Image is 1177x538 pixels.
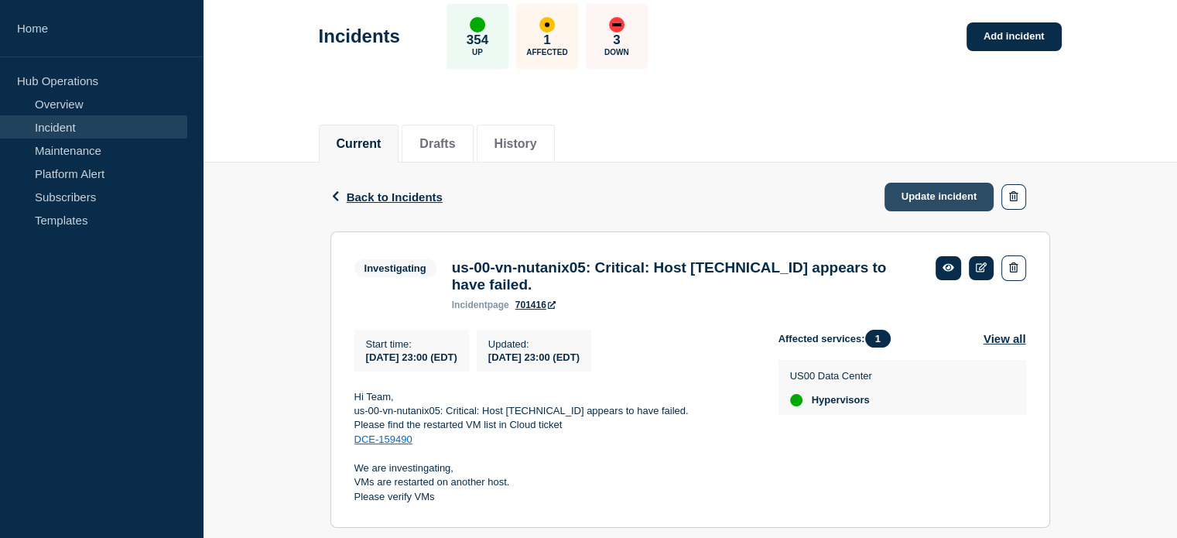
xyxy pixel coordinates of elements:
div: up [790,394,802,406]
span: incident [452,300,488,310]
div: up [470,17,485,33]
p: US00 Data Center [790,370,872,382]
a: DCE-159490 [354,433,412,445]
h1: Incidents [319,26,400,47]
span: Back to Incidents [347,190,443,204]
span: Investigating [354,259,436,277]
button: Back to Incidents [330,190,443,204]
p: Up [472,48,483,57]
p: Down [604,48,629,57]
p: Start time : [366,338,457,350]
p: 354 [467,33,488,48]
p: Please verify VMs [354,490,754,504]
h3: us-00-vn-nutanix05: Critical: Host [TECHNICAL_ID] appears to have failed. [452,259,920,293]
div: [DATE] 23:00 (EDT) [488,350,580,363]
button: View all [984,330,1026,348]
p: Updated : [488,338,580,350]
p: Hi Team, [354,390,754,404]
button: History [494,137,537,151]
p: 1 [543,33,550,48]
p: Affected [526,48,567,57]
span: [DATE] 23:00 (EDT) [366,351,457,363]
p: us-00-vn-nutanix05: Critical: Host [TECHNICAL_ID] appears to have failed. [354,404,754,418]
button: Drafts [419,137,455,151]
p: page [452,300,509,310]
button: Current [337,137,381,151]
a: Update incident [884,183,994,211]
p: Please find the restarted VM list in Cloud ticket [354,418,754,432]
p: 3 [613,33,620,48]
p: VMs are restarted on another host. [354,475,754,489]
span: 1 [865,330,891,348]
div: down [609,17,624,33]
p: We are investingating, [354,461,754,475]
a: 701416 [515,300,556,310]
span: Affected services: [778,330,898,348]
div: affected [539,17,555,33]
a: Add incident [967,22,1062,51]
span: Hypervisors [812,394,870,406]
